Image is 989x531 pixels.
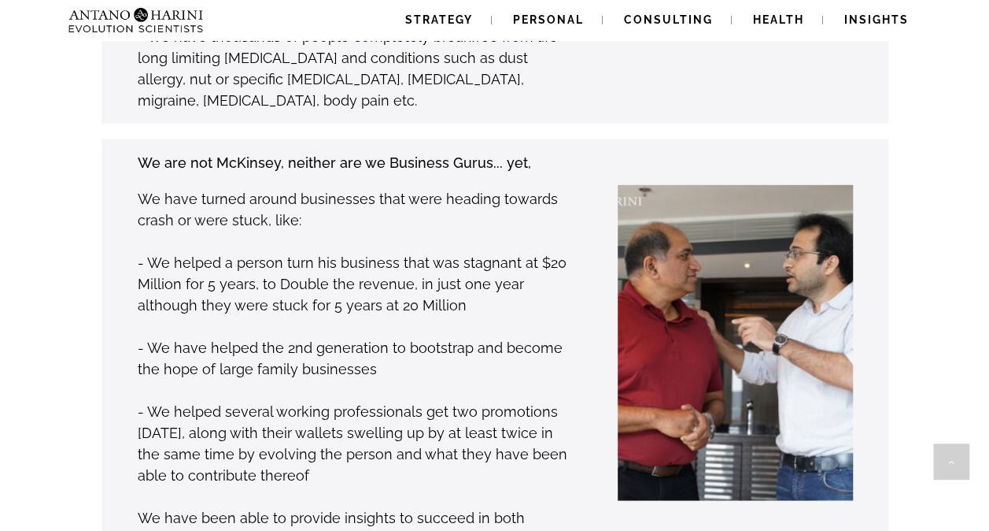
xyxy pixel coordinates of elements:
strong: We are not McKinsey, neither are we Business Gurus... yet, [138,154,531,171]
p: - We helped several working professionals get two promotions [DATE], along with their wallets swe... [138,401,568,486]
span: Insights [844,13,909,26]
p: We have turned around businesses that were heading towards crash or were stuck, like: [138,188,568,231]
p: - We have helped the 2nd generation to bootstrap and become the hope of large family businesses [138,337,568,380]
span: Health [753,13,804,26]
span: Consulting [624,13,713,26]
span: Strategy [405,13,473,26]
span: Personal [513,13,584,26]
p: - We helped a person turn his business that was stagnant at $20 Million for 5 years, to Double th... [138,252,568,316]
img: Janak-Neel [508,185,980,500]
p: - We have thousands of people completely breakfree from life-long limiting [MEDICAL_DATA] and con... [138,26,568,111]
